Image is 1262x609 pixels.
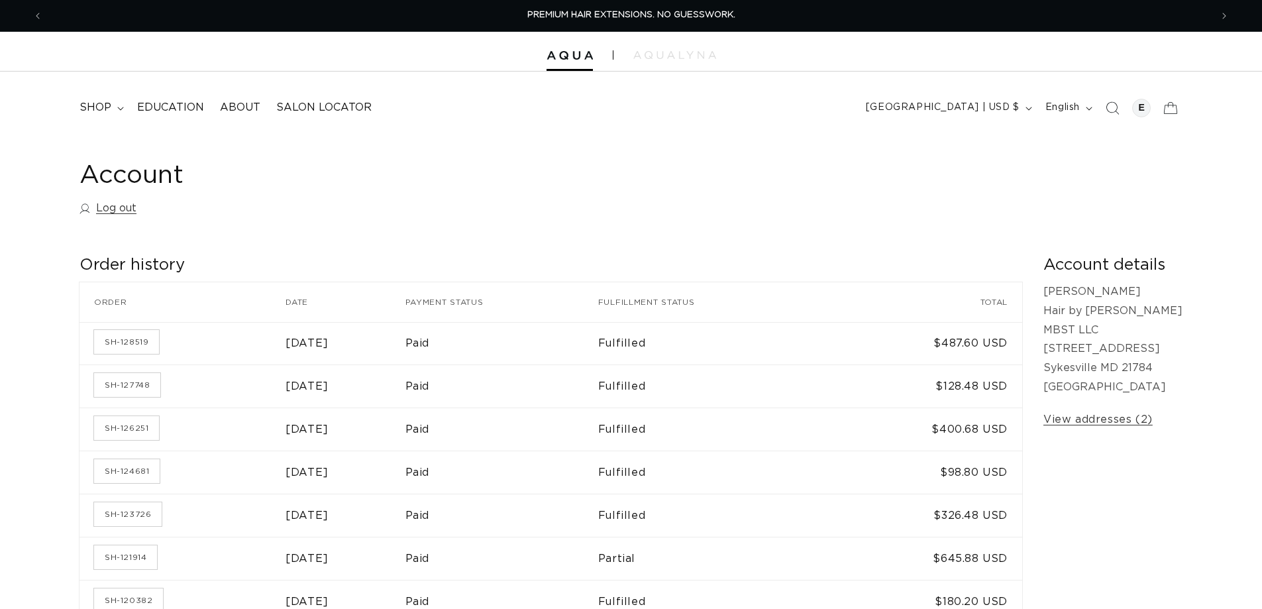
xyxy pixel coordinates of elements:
[598,322,829,365] td: Fulfilled
[405,451,598,494] td: Paid
[268,93,380,123] a: Salon Locator
[405,364,598,408] td: Paid
[129,93,212,123] a: Education
[94,416,159,440] a: Order number SH-126251
[598,282,829,322] th: Fulfillment status
[94,330,159,354] a: Order number SH-128519
[286,381,329,392] time: [DATE]
[829,322,1022,365] td: $487.60 USD
[633,51,716,59] img: aqualyna.com
[286,596,329,607] time: [DATE]
[79,282,286,322] th: Order
[94,502,162,526] a: Order number SH-123726
[23,3,52,28] button: Previous announcement
[286,510,329,521] time: [DATE]
[405,322,598,365] td: Paid
[829,451,1022,494] td: $98.80 USD
[94,545,157,569] a: Order number SH-121914
[547,51,593,60] img: Aqua Hair Extensions
[598,494,829,537] td: Fulfilled
[527,11,735,19] span: PREMIUM HAIR EXTENSIONS. NO GUESSWORK.
[137,101,204,115] span: Education
[79,101,111,115] span: shop
[1043,410,1153,429] a: View addresses (2)
[79,199,136,218] a: Log out
[598,537,829,580] td: Partial
[405,537,598,580] td: Paid
[405,494,598,537] td: Paid
[1045,101,1080,115] span: English
[1043,255,1183,276] h2: Account details
[94,373,160,397] a: Order number SH-127748
[598,451,829,494] td: Fulfilled
[1098,93,1127,123] summary: Search
[94,459,160,483] a: Order number SH-124681
[286,338,329,349] time: [DATE]
[598,408,829,451] td: Fulfilled
[286,282,405,322] th: Date
[286,424,329,435] time: [DATE]
[79,160,1183,192] h1: Account
[1210,3,1239,28] button: Next announcement
[829,364,1022,408] td: $128.48 USD
[1043,282,1183,397] p: [PERSON_NAME] Hair by [PERSON_NAME] MBST LLC [STREET_ADDRESS] Sykesville MD 21784 [GEOGRAPHIC_DATA]
[829,408,1022,451] td: $400.68 USD
[829,282,1022,322] th: Total
[286,553,329,564] time: [DATE]
[829,494,1022,537] td: $326.48 USD
[276,101,372,115] span: Salon Locator
[598,364,829,408] td: Fulfilled
[866,101,1020,115] span: [GEOGRAPHIC_DATA] | USD $
[405,408,598,451] td: Paid
[79,255,1022,276] h2: Order history
[829,537,1022,580] td: $645.88 USD
[220,101,260,115] span: About
[286,467,329,478] time: [DATE]
[72,93,129,123] summary: shop
[858,95,1037,121] button: [GEOGRAPHIC_DATA] | USD $
[1037,95,1098,121] button: English
[405,282,598,322] th: Payment status
[212,93,268,123] a: About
